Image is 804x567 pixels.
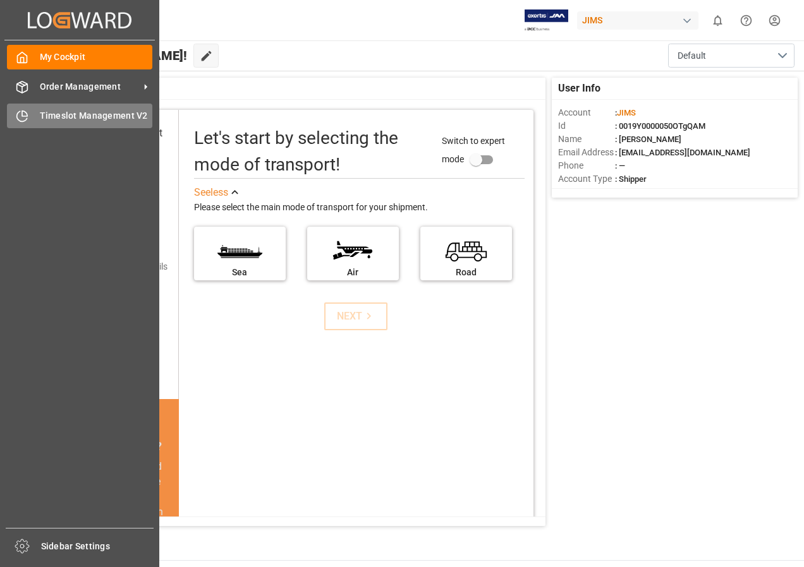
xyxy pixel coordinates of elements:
button: NEXT [324,302,387,330]
span: : [PERSON_NAME] [615,134,681,144]
button: show 0 new notifications [703,6,732,35]
span: : — [615,161,625,170]
a: My Cockpit [7,45,152,69]
span: Phone [558,159,615,172]
img: Exertis%20JAM%20-%20Email%20Logo.jpg_1722504956.jpg [525,9,568,32]
div: Sea [200,266,279,279]
button: Help Center [732,6,760,35]
div: Please select the main mode of transport for your shipment. [194,200,525,215]
span: JIMS [617,108,636,117]
span: My Cockpit [40,51,153,64]
button: JIMS [577,8,703,32]
span: User Info [558,81,600,96]
div: Let's start by selecting the mode of transport! [194,125,430,178]
span: Account Type [558,172,615,186]
div: JIMS [577,11,698,30]
span: Timeslot Management V2 [40,109,153,122]
span: Account [558,106,615,119]
span: Default [678,49,706,63]
span: Id [558,119,615,133]
a: Timeslot Management V2 [7,104,152,128]
span: Switch to expert mode [442,136,505,164]
span: : [EMAIL_ADDRESS][DOMAIN_NAME] [615,148,750,157]
div: See less [194,185,228,200]
div: NEXT [337,309,375,324]
span: Sidebar Settings [41,540,154,553]
span: Name [558,133,615,146]
span: : [615,108,636,117]
span: : Shipper [615,174,647,184]
div: Road [427,266,506,279]
div: Add shipping details [88,260,167,273]
button: open menu [668,44,795,68]
span: Email Address [558,146,615,159]
span: : 0019Y0000050OTgQAM [615,121,705,131]
span: Order Management [40,80,140,93]
div: Air [314,266,393,279]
